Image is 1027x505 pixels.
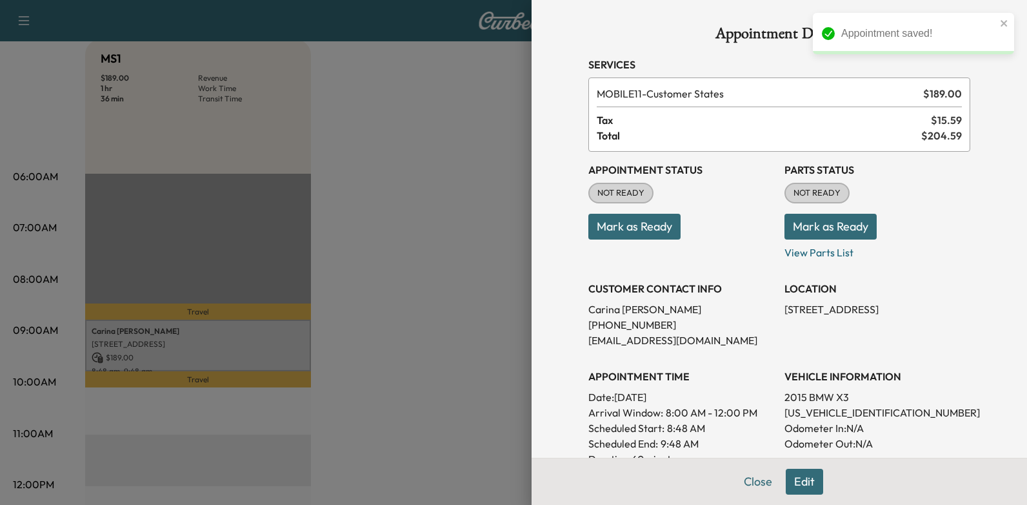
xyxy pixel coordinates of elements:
h3: Services [588,57,970,72]
h3: VEHICLE INFORMATION [784,369,970,384]
p: [EMAIL_ADDRESS][DOMAIN_NAME] [588,333,774,348]
h3: Appointment Status [588,162,774,178]
h3: CUSTOMER CONTACT INFO [588,281,774,296]
h3: APPOINTMENT TIME [588,369,774,384]
span: $ 204.59 [921,128,962,143]
p: Carina [PERSON_NAME] [588,302,774,317]
span: NOT READY [590,187,652,200]
p: [STREET_ADDRESS] [784,302,970,317]
span: Tax [597,112,931,128]
span: $ 189.00 [923,86,962,101]
p: Scheduled End: [588,436,658,451]
p: 8:48 AM [667,420,705,436]
button: Edit [786,469,823,495]
div: Appointment saved! [841,26,996,41]
span: Total [597,128,921,143]
p: View Parts List [784,240,970,260]
span: 8:00 AM - 12:00 PM [666,405,757,420]
button: Mark as Ready [588,214,681,240]
h3: LOCATION [784,281,970,296]
button: Mark as Ready [784,214,877,240]
span: $ 15.59 [931,112,962,128]
p: Odometer Out: N/A [784,436,970,451]
span: NOT READY [786,187,848,200]
p: Odometer In: N/A [784,420,970,436]
p: Scheduled Start: [588,420,664,436]
h3: Parts Status [784,162,970,178]
p: [US_VEHICLE_IDENTIFICATION_NUMBER] [784,405,970,420]
p: Duration: 60 minutes [588,451,774,467]
span: Customer States [597,86,918,101]
h1: Appointment Details [588,26,970,46]
p: Date: [DATE] [588,389,774,405]
p: Arrival Window: [588,405,774,420]
button: Close [735,469,781,495]
p: [PHONE_NUMBER] [588,317,774,333]
p: 9:48 AM [661,436,699,451]
button: close [1000,18,1009,28]
p: 2015 BMW X3 [784,389,970,405]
